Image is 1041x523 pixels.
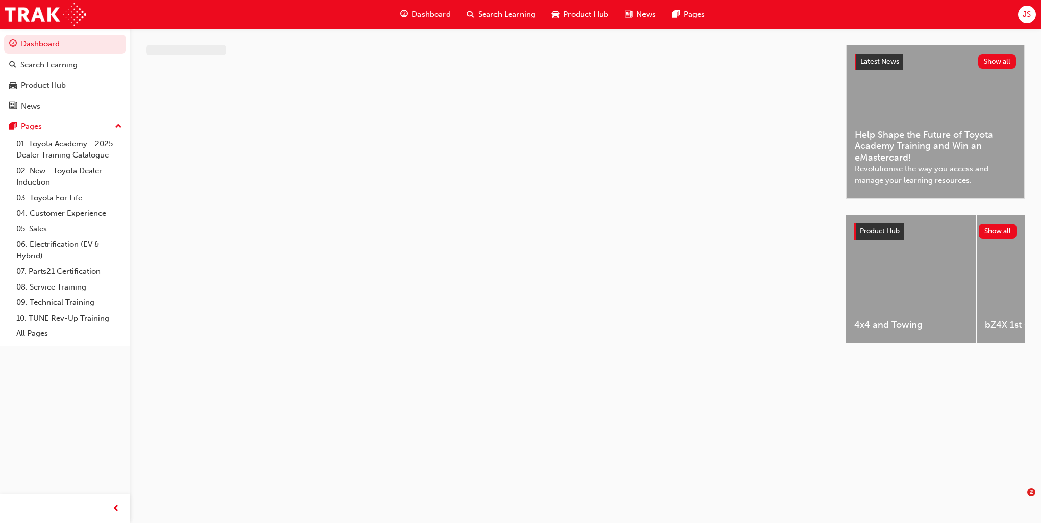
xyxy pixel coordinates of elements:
span: 4x4 and Towing [854,319,968,331]
iframe: Intercom live chat [1006,488,1031,513]
a: 02. New - Toyota Dealer Induction [12,163,126,190]
button: Show all [979,224,1017,239]
a: pages-iconPages [664,4,713,25]
span: car-icon [552,8,559,21]
button: DashboardSearch LearningProduct HubNews [4,33,126,117]
span: guage-icon [9,40,17,49]
a: 08. Service Training [12,279,126,295]
span: guage-icon [400,8,408,21]
span: Pages [684,9,705,20]
a: Dashboard [4,35,126,54]
button: Show all [978,54,1017,69]
a: Search Learning [4,56,126,74]
a: Latest NewsShow allHelp Shape the Future of Toyota Academy Training and Win an eMastercard!Revolu... [846,45,1025,199]
a: 10. TUNE Rev-Up Training [12,310,126,326]
span: Dashboard [412,9,451,20]
a: 03. Toyota For Life [12,190,126,206]
a: 04. Customer Experience [12,205,126,221]
a: 07. Parts21 Certification [12,264,126,279]
a: 01. Toyota Academy - 2025 Dealer Training Catalogue [12,136,126,163]
a: 4x4 and Towing [846,215,976,343]
button: JS [1018,6,1036,23]
button: Pages [4,117,126,136]
a: Product Hub [4,76,126,95]
span: pages-icon [9,122,17,132]
a: car-iconProduct Hub [543,4,616,25]
span: Product Hub [860,227,900,236]
a: News [4,97,126,116]
span: prev-icon [112,503,120,515]
span: news-icon [9,102,17,111]
img: Trak [5,3,86,26]
a: 06. Electrification (EV & Hybrid) [12,237,126,264]
div: Product Hub [21,80,66,91]
span: pages-icon [672,8,680,21]
span: search-icon [9,61,16,70]
span: up-icon [115,120,122,134]
span: car-icon [9,81,17,90]
a: 05. Sales [12,221,126,237]
span: JS [1023,9,1031,20]
span: Revolutionise the way you access and manage your learning resources. [855,163,1016,186]
span: News [636,9,656,20]
div: Pages [21,121,42,133]
span: Search Learning [478,9,535,20]
span: news-icon [625,8,632,21]
span: Latest News [860,57,899,66]
div: Search Learning [20,59,78,71]
span: 2 [1027,488,1035,496]
a: All Pages [12,326,126,342]
a: 09. Technical Training [12,295,126,310]
span: search-icon [467,8,474,21]
span: Help Shape the Future of Toyota Academy Training and Win an eMastercard! [855,129,1016,164]
a: Product HubShow all [854,223,1017,240]
span: Product Hub [563,9,608,20]
a: Latest NewsShow all [855,54,1016,70]
a: news-iconNews [616,4,664,25]
div: News [21,100,40,112]
a: guage-iconDashboard [392,4,459,25]
a: search-iconSearch Learning [459,4,543,25]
